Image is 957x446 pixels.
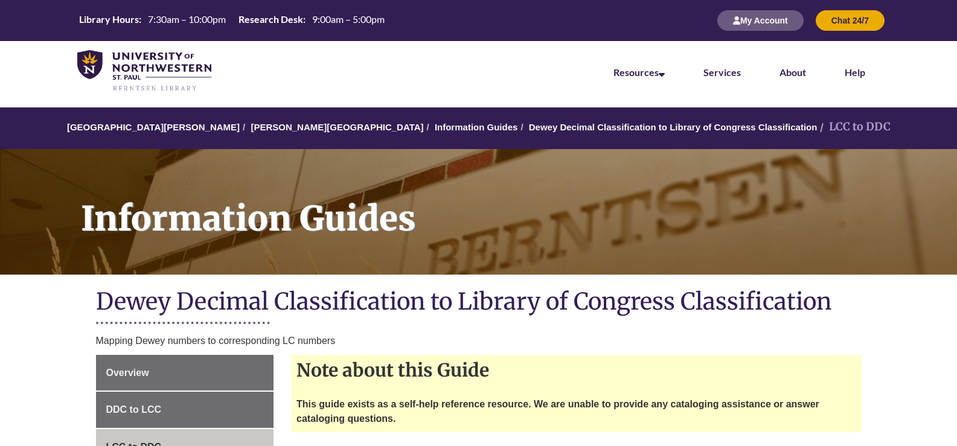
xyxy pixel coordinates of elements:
a: Hours Today [74,13,389,29]
a: Overview [96,355,274,391]
h1: Information Guides [68,149,957,259]
a: DDC to LCC [96,392,274,428]
h1: Dewey Decimal Classification to Library of Congress Classification [96,287,862,319]
table: Hours Today [74,13,389,28]
a: Help [845,66,865,78]
span: DDC to LCC [106,404,162,415]
a: My Account [717,15,804,25]
a: Resources [613,66,665,78]
th: Research Desk: [234,13,307,26]
span: 7:30am – 10:00pm [148,13,226,25]
a: Dewey Decimal Classification to Library of Congress Classification [529,122,818,132]
a: About [779,66,806,78]
button: Chat 24/7 [816,10,885,31]
span: 9:00am – 5:00pm [312,13,385,25]
button: My Account [717,10,804,31]
a: Information Guides [435,122,518,132]
span: Overview [106,368,149,378]
th: Library Hours: [74,13,143,26]
strong: This guide exists as a self-help reference resource. We are unable to provide any cataloging assi... [296,399,819,424]
li: LCC to DDC [817,118,891,136]
img: UNWSP Library Logo [77,50,211,92]
a: Chat 24/7 [816,15,885,25]
a: Services [703,66,741,78]
h2: Note about this Guide [292,355,862,385]
a: [PERSON_NAME][GEOGRAPHIC_DATA] [251,122,423,132]
span: Mapping Dewey numbers to corresponding LC numbers [96,336,336,346]
a: [GEOGRAPHIC_DATA][PERSON_NAME] [67,122,240,132]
